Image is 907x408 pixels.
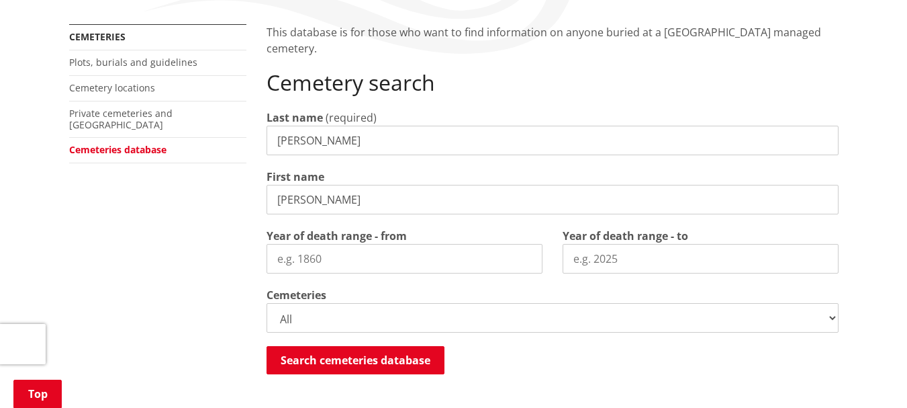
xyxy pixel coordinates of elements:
[326,110,377,125] span: (required)
[69,30,126,43] a: Cemeteries
[267,24,839,56] p: This database is for those who want to find information on anyone buried at a [GEOGRAPHIC_DATA] m...
[267,346,444,374] button: Search cemeteries database
[267,70,839,95] h2: Cemetery search
[267,244,542,274] input: e.g. 1860
[69,143,166,156] a: Cemeteries database
[69,107,173,131] a: Private cemeteries and [GEOGRAPHIC_DATA]
[267,185,839,214] input: e.g. John
[563,244,839,274] input: e.g. 2025
[267,169,324,185] label: First name
[267,228,407,244] label: Year of death range - from
[13,380,62,408] a: Top
[267,287,326,303] label: Cemeteries
[267,126,839,155] input: e.g. Smith
[845,352,894,400] iframe: Messenger Launcher
[563,228,688,244] label: Year of death range - to
[267,110,323,126] label: Last name
[69,56,197,69] a: Plots, burials and guidelines
[69,81,155,94] a: Cemetery locations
